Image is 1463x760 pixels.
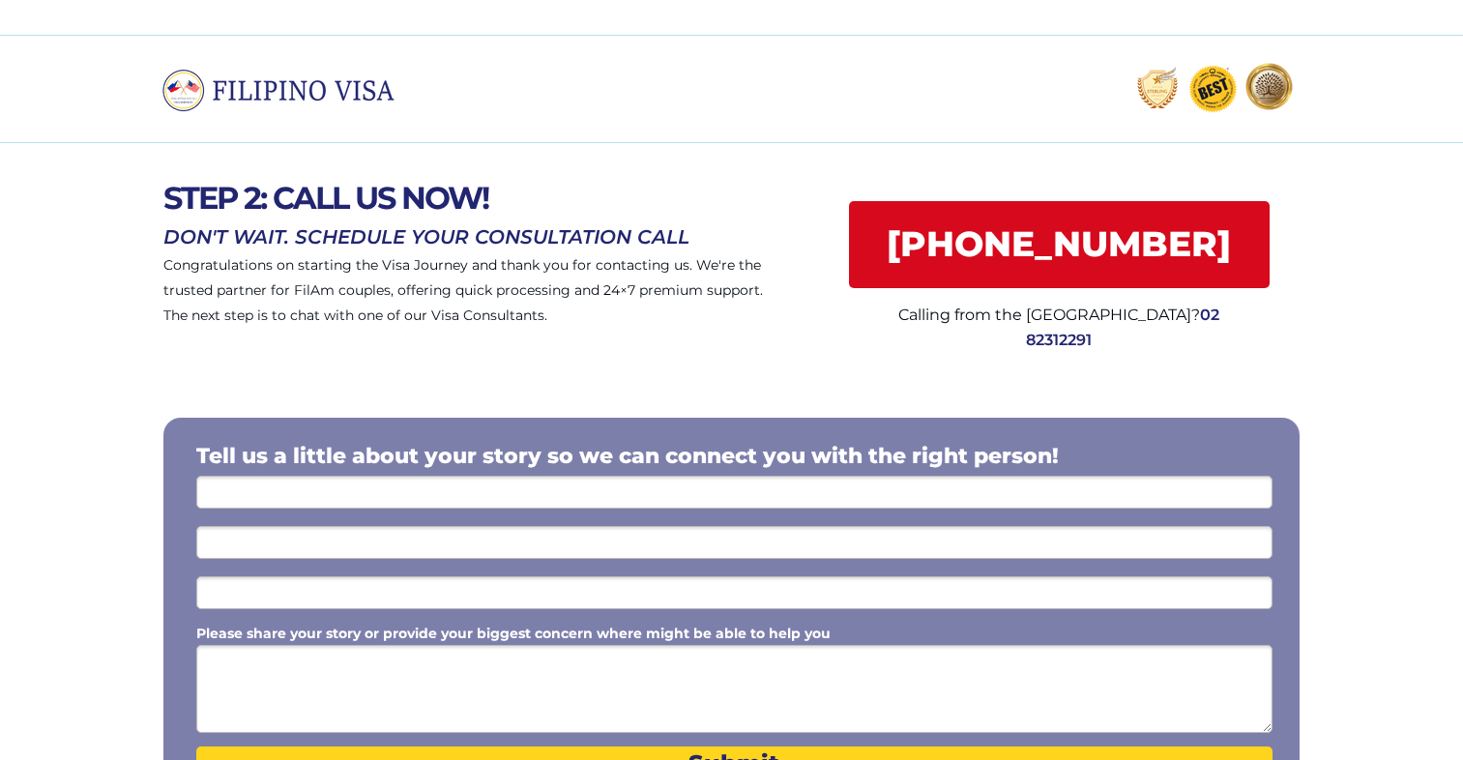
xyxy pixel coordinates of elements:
span: Please share your story or provide your biggest concern where might be able to help you [196,625,831,642]
span: DON'T WAIT. SCHEDULE YOUR CONSULTATION CALL [163,225,689,248]
span: Congratulations on starting the Visa Journey and thank you for contacting us. We're the trusted p... [163,256,763,324]
span: Tell us a little about your story so we can connect you with the right person! [196,443,1059,469]
span: STEP 2: CALL US NOW! [163,179,488,217]
span: Calling from the [GEOGRAPHIC_DATA]? [898,306,1200,324]
a: [PHONE_NUMBER] [849,201,1270,288]
span: [PHONE_NUMBER] [849,223,1270,265]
